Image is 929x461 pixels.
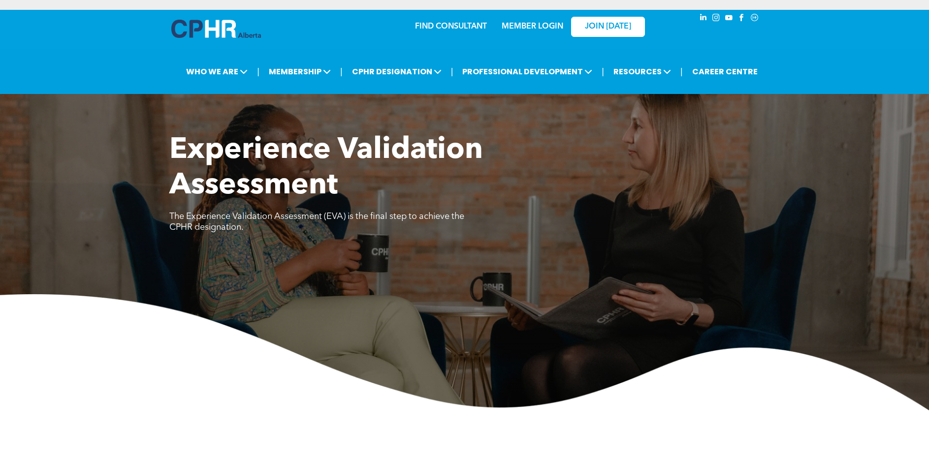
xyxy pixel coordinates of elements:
[502,23,563,31] a: MEMBER LOGIN
[711,12,722,26] a: instagram
[571,17,645,37] a: JOIN [DATE]
[266,62,334,81] span: MEMBERSHIP
[349,62,445,81] span: CPHR DESIGNATION
[737,12,747,26] a: facebook
[451,61,453,82] li: |
[257,61,259,82] li: |
[171,20,261,38] img: A blue and white logo for cp alberta
[749,12,760,26] a: Social network
[415,23,487,31] a: FIND CONSULTANT
[602,61,604,82] li: |
[689,62,761,81] a: CAREER CENTRE
[183,62,251,81] span: WHO WE ARE
[459,62,595,81] span: PROFESSIONAL DEVELOPMENT
[169,136,483,201] span: Experience Validation Assessment
[169,212,464,232] span: The Experience Validation Assessment (EVA) is the final step to achieve the CPHR designation.
[724,12,735,26] a: youtube
[585,22,631,31] span: JOIN [DATE]
[698,12,709,26] a: linkedin
[340,61,343,82] li: |
[680,61,683,82] li: |
[610,62,674,81] span: RESOURCES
